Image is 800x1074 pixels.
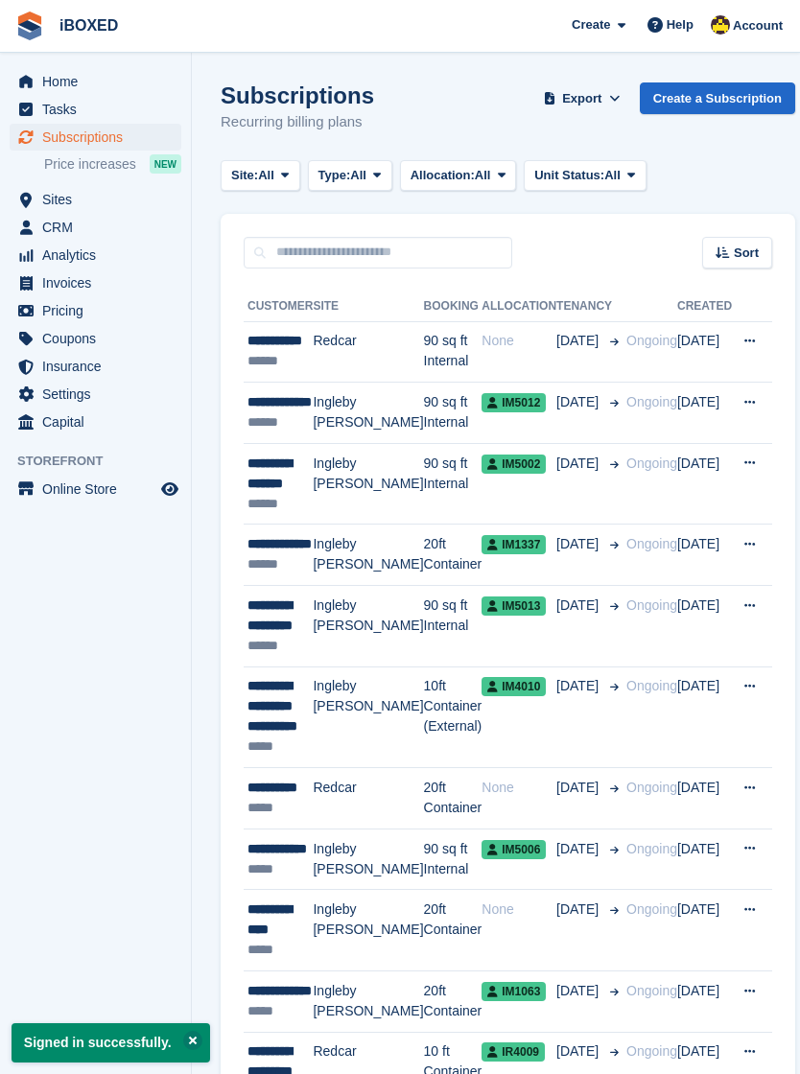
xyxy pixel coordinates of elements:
[626,536,677,551] span: Ongoing
[556,454,602,474] span: [DATE]
[482,778,556,798] div: None
[482,455,546,474] span: IM5002
[482,393,546,412] span: IM5012
[42,186,157,213] span: Sites
[626,678,677,693] span: Ongoing
[10,409,181,435] a: menu
[52,10,126,41] a: iBOXED
[482,596,546,616] span: IM5013
[677,443,732,525] td: [DATE]
[313,443,423,525] td: Ingleby [PERSON_NAME]
[42,381,157,408] span: Settings
[10,269,181,296] a: menu
[424,383,482,444] td: 90 sq ft Internal
[313,768,423,829] td: Redcar
[482,899,556,920] div: None
[10,214,181,241] a: menu
[10,124,181,151] a: menu
[318,166,351,185] span: Type:
[556,981,602,1001] span: [DATE]
[350,166,366,185] span: All
[221,111,374,133] p: Recurring billing plans
[604,166,621,185] span: All
[626,333,677,348] span: Ongoing
[313,321,423,383] td: Redcar
[626,597,677,613] span: Ongoing
[556,595,602,616] span: [DATE]
[10,242,181,268] a: menu
[667,15,694,35] span: Help
[626,455,677,471] span: Ongoing
[150,154,181,174] div: NEW
[258,166,274,185] span: All
[313,525,423,586] td: Ingleby [PERSON_NAME]
[42,214,157,241] span: CRM
[42,68,157,95] span: Home
[42,124,157,151] span: Subscriptions
[482,840,546,859] span: IM5006
[42,476,157,502] span: Online Store
[556,839,602,859] span: [DATE]
[424,768,482,829] td: 20ft Container
[562,89,601,108] span: Export
[556,331,602,351] span: [DATE]
[482,292,556,322] th: Allocation
[556,292,619,322] th: Tenancy
[534,166,604,185] span: Unit Status:
[10,186,181,213] a: menu
[221,160,300,192] button: Site: All
[677,829,732,890] td: [DATE]
[626,841,677,856] span: Ongoing
[677,586,732,667] td: [DATE]
[42,353,157,380] span: Insurance
[556,534,602,554] span: [DATE]
[626,780,677,795] span: Ongoing
[677,768,732,829] td: [DATE]
[313,829,423,890] td: Ingleby [PERSON_NAME]
[12,1023,210,1062] p: Signed in successfully.
[733,16,783,35] span: Account
[313,971,423,1033] td: Ingleby [PERSON_NAME]
[221,82,374,108] h1: Subscriptions
[231,166,258,185] span: Site:
[313,383,423,444] td: Ingleby [PERSON_NAME]
[424,321,482,383] td: 90 sq ft Internal
[313,666,423,768] td: Ingleby [PERSON_NAME]
[540,82,624,114] button: Export
[10,476,181,502] a: menu
[400,160,517,192] button: Allocation: All
[556,392,602,412] span: [DATE]
[313,292,423,322] th: Site
[44,153,181,175] a: Price increases NEW
[482,677,546,696] span: IM4010
[424,525,482,586] td: 20ft Container
[677,292,732,322] th: Created
[482,982,546,1001] span: IM1063
[424,666,482,768] td: 10ft Container (External)
[556,899,602,920] span: [DATE]
[158,478,181,501] a: Preview store
[677,666,732,768] td: [DATE]
[482,1042,545,1062] span: IR4009
[17,452,191,471] span: Storefront
[556,778,602,798] span: [DATE]
[424,971,482,1033] td: 20ft Container
[244,292,313,322] th: Customer
[10,297,181,324] a: menu
[524,160,646,192] button: Unit Status: All
[42,269,157,296] span: Invoices
[42,325,157,352] span: Coupons
[677,971,732,1033] td: [DATE]
[424,443,482,525] td: 90 sq ft Internal
[626,901,677,917] span: Ongoing
[677,383,732,444] td: [DATE]
[308,160,392,192] button: Type: All
[482,535,546,554] span: IM1337
[626,1043,677,1059] span: Ongoing
[42,409,157,435] span: Capital
[10,325,181,352] a: menu
[677,525,732,586] td: [DATE]
[556,676,602,696] span: [DATE]
[626,394,677,409] span: Ongoing
[677,890,732,971] td: [DATE]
